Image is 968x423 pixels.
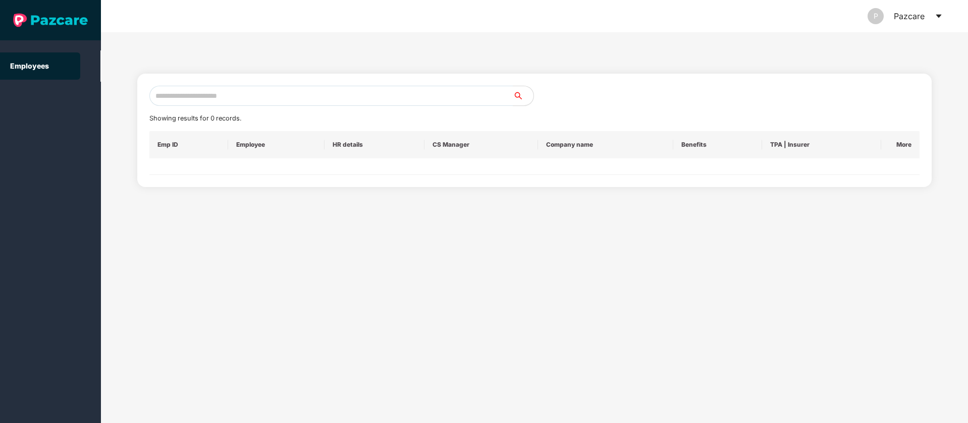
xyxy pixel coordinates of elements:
th: CS Manager [424,131,538,158]
th: Emp ID [149,131,229,158]
th: Employee [228,131,325,158]
th: Company name [538,131,673,158]
th: TPA | Insurer [762,131,881,158]
span: caret-down [935,12,943,20]
span: search [513,92,533,100]
th: Benefits [673,131,762,158]
span: P [874,8,878,24]
th: HR details [325,131,424,158]
a: Employees [10,62,49,70]
span: Showing results for 0 records. [149,114,241,122]
button: search [513,86,534,106]
th: More [881,131,920,158]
